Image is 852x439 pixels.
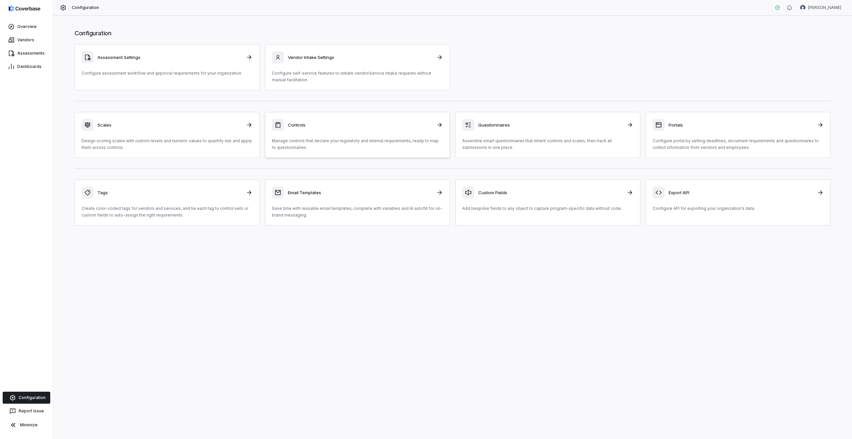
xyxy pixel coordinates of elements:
span: Assessments [17,51,45,56]
h3: Scales [98,122,242,128]
a: Vendors [1,34,52,46]
p: Configure self-service features to initiate vendor/service intake requests without manual facilit... [272,70,443,83]
p: Assemble smart questionnaires that inherit controls and scales, then track all submissions in one... [462,138,633,151]
h3: Vendor Intake Settings [288,54,432,60]
a: Custom FieldsAdd bespoke fields to any object to capture program-specific data without code. [455,180,640,225]
a: TagsCreate color-coded tags for vendors and services, and tie each tag to control sets or custom ... [75,180,260,225]
span: Vendors [17,37,34,43]
span: Configuration [72,5,99,10]
span: [PERSON_NAME] [808,5,841,10]
h1: Configuration [75,29,831,38]
a: ScalesDesign scoring scales with custom levels and numeric values to quantify risk and apply them... [75,112,260,158]
a: Export APIConfigure API for exporting your organization's data. [646,180,831,225]
h3: Custom Fields [478,190,623,196]
button: Mike Lewis avatar[PERSON_NAME] [796,3,845,13]
img: Mike Lewis avatar [800,5,805,10]
p: Add bespoke fields to any object to capture program-specific data without code. [462,205,633,212]
p: Configure portal by setting deadlines, document requirements and questionnaires to collect inform... [653,138,824,151]
a: Overview [1,21,52,33]
a: ControlsManage controls that declare your regulatory and internal requirements, ready to map to q... [265,112,450,158]
h3: Tags [98,190,242,196]
h3: Questionnaires [478,122,623,128]
p: Design scoring scales with custom levels and numeric values to quantify risk and apply them acros... [82,138,253,151]
p: Save time with reusable email templates, complete with variables and AI autofill for on-brand mes... [272,205,443,219]
button: Minimize [3,418,50,432]
span: Dashboards [17,64,42,69]
span: Minimize [20,422,38,428]
a: PortalsConfigure portal by setting deadlines, document requirements and questionnaires to collect... [646,112,831,158]
a: Assessment SettingsConfigure assessment workflow and approval requirements for your organization. [75,44,260,90]
h3: Assessment Settings [98,54,242,60]
a: Email TemplatesSave time with reusable email templates, complete with variables and AI autofill f... [265,180,450,225]
img: logo-D7KZi-bG.svg [9,5,40,12]
p: Configure API for exporting your organization's data. [653,205,824,212]
p: Configure assessment workflow and approval requirements for your organization. [82,70,253,77]
a: Configuration [3,392,50,404]
h3: Email Templates [288,190,432,196]
h3: Portals [669,122,813,128]
a: Vendor Intake SettingsConfigure self-service features to initiate vendor/service intake requests ... [265,44,450,90]
a: Assessments [1,47,52,59]
p: Create color-coded tags for vendors and services, and tie each tag to control sets or custom fiel... [82,205,253,219]
span: Configuration [19,395,46,400]
p: Manage controls that declare your regulatory and internal requirements, ready to map to questionn... [272,138,443,151]
h3: Controls [288,122,432,128]
a: QuestionnairesAssemble smart questionnaires that inherit controls and scales, then track all subm... [455,112,640,158]
button: Report Issue [3,405,50,417]
span: Report Issue [19,408,44,414]
h3: Export API [669,190,813,196]
a: Dashboards [1,61,52,73]
span: Overview [17,24,37,29]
